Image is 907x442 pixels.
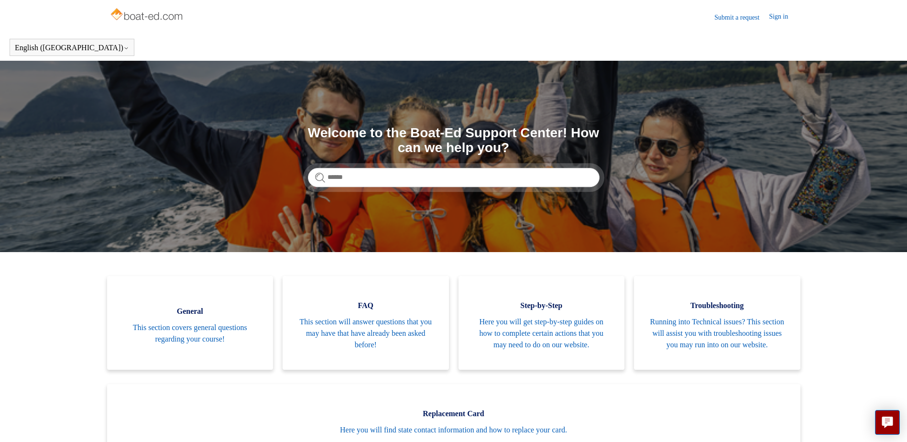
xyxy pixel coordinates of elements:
a: General This section covers general questions regarding your course! [107,276,273,370]
a: Step-by-Step Here you will get step-by-step guides on how to complete certain actions that you ma... [459,276,625,370]
img: Boat-Ed Help Center home page [109,6,186,25]
a: FAQ This section will answer questions that you may have that have already been asked before! [283,276,449,370]
span: Replacement Card [121,408,786,420]
input: Search [308,168,600,187]
a: Submit a request [714,12,769,22]
span: Step-by-Step [473,300,611,311]
span: Here you will get step-by-step guides on how to complete certain actions that you may need to do ... [473,316,611,351]
button: Live chat [875,410,900,435]
span: Troubleshooting [648,300,786,311]
h1: Welcome to the Boat-Ed Support Center! How can we help you? [308,126,600,155]
button: English ([GEOGRAPHIC_DATA]) [15,44,129,52]
a: Troubleshooting Running into Technical issues? This section will assist you with troubleshooting ... [634,276,800,370]
span: General [121,306,259,317]
span: This section covers general questions regarding your course! [121,322,259,345]
span: FAQ [297,300,435,311]
a: Sign in [769,11,798,23]
span: Running into Technical issues? This section will assist you with troubleshooting issues you may r... [648,316,786,351]
span: This section will answer questions that you may have that have already been asked before! [297,316,435,351]
span: Here you will find state contact information and how to replace your card. [121,424,786,436]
